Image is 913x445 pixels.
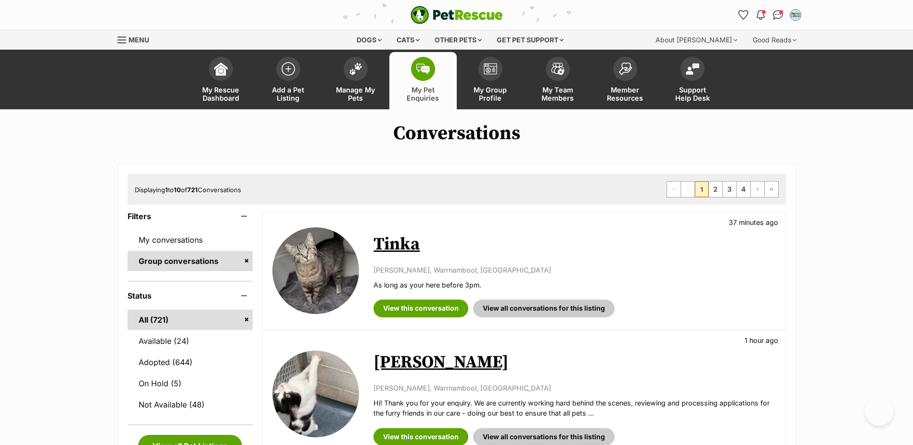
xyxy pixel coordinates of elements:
iframe: Help Scout Beacon - Open [865,397,894,426]
img: help-desk-icon-fdf02630f3aa405de69fd3d07c3f3aa587a6932b1a1747fa1d2bba05be0121f9.svg [686,63,699,75]
span: My Group Profile [469,86,512,102]
span: Support Help Desk [671,86,714,102]
a: Add a Pet Listing [255,52,322,109]
a: Page 3 [723,182,736,197]
img: dashboard-icon-eb2f2d2d3e046f16d808141f083e7271f6b2e854fb5c12c21221c1fb7104beca.svg [214,62,228,76]
div: Dogs [350,30,388,50]
a: On Hold (5) [128,373,253,393]
a: Last page [765,182,778,197]
span: Displaying to of Conversations [135,186,241,194]
div: Good Reads [746,30,803,50]
ul: Account quick links [736,7,803,23]
p: 1 hour ago [745,335,778,345]
a: Conversations [771,7,786,23]
img: logo-e224e6f780fb5917bec1dbf3a21bbac754714ae5b6737aabdf751b685950b380.svg [411,6,503,24]
a: Group conversations [128,251,253,271]
a: Manage My Pets [322,52,389,109]
img: Matisse profile pic [791,10,800,20]
a: Member Resources [592,52,659,109]
img: team-members-icon-5396bd8760b3fe7c0b43da4ab00e1e3bb1a5d9ba89233759b79545d2d3fc5d0d.svg [551,63,565,75]
img: pet-enquiries-icon-7e3ad2cf08bfb03b45e93fb7055b45f3efa6380592205ae92323e6603595dc1f.svg [416,64,430,74]
nav: Pagination [667,181,779,197]
span: My Rescue Dashboard [199,86,243,102]
img: group-profile-icon-3fa3cf56718a62981997c0bc7e787c4b2cf8bcc04b72c1350f741eb67cf2f40e.svg [484,63,497,75]
img: Tinka [272,227,359,314]
span: Previous page [681,182,694,197]
a: My Team Members [524,52,592,109]
img: chat-41dd97257d64d25036548639549fe6c8038ab92f7586957e7f3b1b290dea8141.svg [773,10,783,20]
a: Menu [117,30,156,48]
a: Page 2 [709,182,722,197]
a: Tinka [373,234,420,255]
img: manage-my-pets-icon-02211641906a0b7f246fdf0571729dbe1e7629f14944591b6c1af311fb30b64b.svg [349,63,362,75]
strong: 721 [187,186,198,194]
a: Available (24) [128,331,253,351]
a: Adopted (644) [128,352,253,372]
span: Page 1 [695,182,708,197]
div: About [PERSON_NAME] [649,30,744,50]
a: My conversations [128,230,253,250]
a: My Rescue Dashboard [187,52,255,109]
strong: 1 [165,186,168,194]
div: Cats [390,30,426,50]
a: Support Help Desk [659,52,726,109]
img: add-pet-listing-icon-0afa8454b4691262ce3f59096e99ab1cd57d4a30225e0717b998d2c9b9846f56.svg [282,62,295,76]
p: 37 minutes ago [729,217,778,227]
p: As long as your here before 3pm. [373,280,775,290]
span: My Pet Enquiries [401,86,445,102]
p: [PERSON_NAME], Warrnambool, [GEOGRAPHIC_DATA] [373,383,775,393]
img: member-resources-icon-8e73f808a243e03378d46382f2149f9095a855e16c252ad45f914b54edf8863c.svg [618,62,632,75]
span: Add a Pet Listing [267,86,310,102]
header: Filters [128,212,253,221]
img: notifications-46538b983faf8c2785f20acdc204bb7945ddae34d4c08c2a6579f10ce5e182be.svg [757,10,764,20]
a: All (721) [128,310,253,330]
a: PetRescue [411,6,503,24]
a: [PERSON_NAME] [373,352,509,373]
button: Notifications [753,7,769,23]
span: Menu [129,36,149,44]
a: Page 4 [737,182,750,197]
img: Cindy [272,351,359,437]
a: Not Available (48) [128,394,253,415]
header: Status [128,291,253,300]
div: Get pet support [490,30,570,50]
a: View all conversations for this listing [473,300,615,317]
a: Next page [751,182,764,197]
a: Favourites [736,7,751,23]
p: Hi! Thank you for your enquiry. We are currently working hard behind the scenes, reviewing and pr... [373,398,775,419]
a: My Group Profile [457,52,524,109]
span: First page [667,182,681,197]
div: Other pets [428,30,489,50]
span: My Team Members [536,86,579,102]
a: My Pet Enquiries [389,52,457,109]
strong: 10 [174,186,181,194]
a: View this conversation [373,300,468,317]
span: Manage My Pets [334,86,377,102]
button: My account [788,7,803,23]
p: [PERSON_NAME], Warrnambool, [GEOGRAPHIC_DATA] [373,265,775,275]
span: Member Resources [604,86,647,102]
